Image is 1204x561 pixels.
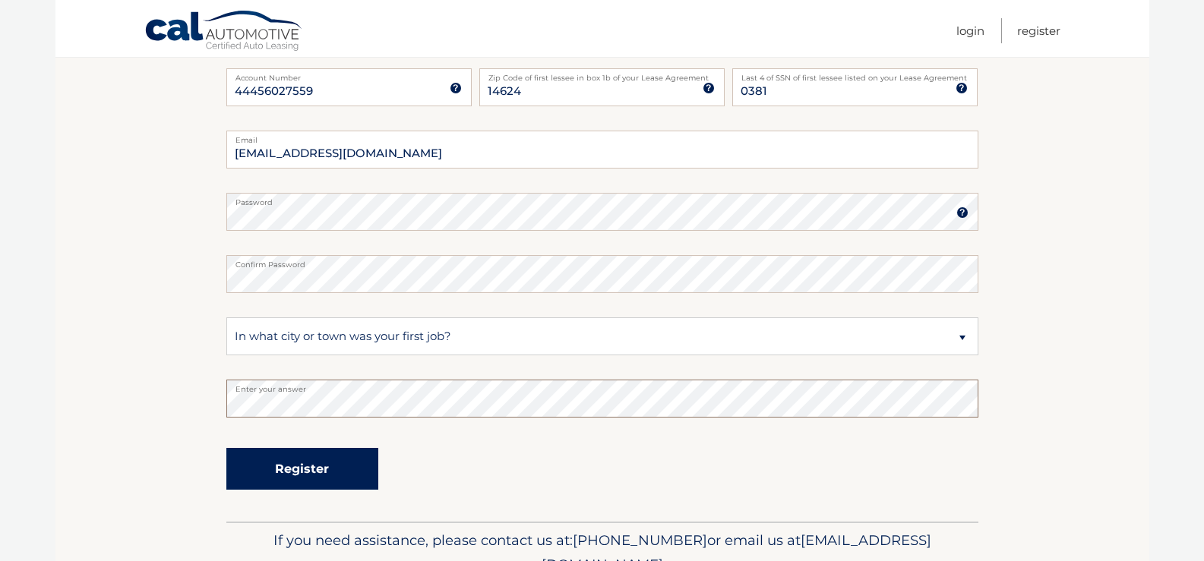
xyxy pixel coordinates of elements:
button: Register [226,448,378,490]
img: tooltip.svg [703,82,715,94]
a: Login [956,18,984,43]
input: SSN or EIN (last 4 digits only) [732,68,978,106]
input: Email [226,131,978,169]
img: tooltip.svg [450,82,462,94]
label: Account Number [226,68,472,80]
input: Zip Code [479,68,725,106]
img: tooltip.svg [956,206,969,219]
input: Account Number [226,68,472,106]
label: Email [226,131,978,143]
img: tooltip.svg [956,82,968,94]
a: Register [1017,18,1060,43]
label: Zip Code of first lessee in box 1b of your Lease Agreement [479,68,725,80]
label: Confirm Password [226,255,978,267]
label: Last 4 of SSN of first lessee listed on your Lease Agreement [732,68,978,80]
a: Cal Automotive [144,10,304,54]
span: [PHONE_NUMBER] [573,531,707,549]
label: Password [226,193,978,205]
label: Enter your answer [226,380,978,392]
